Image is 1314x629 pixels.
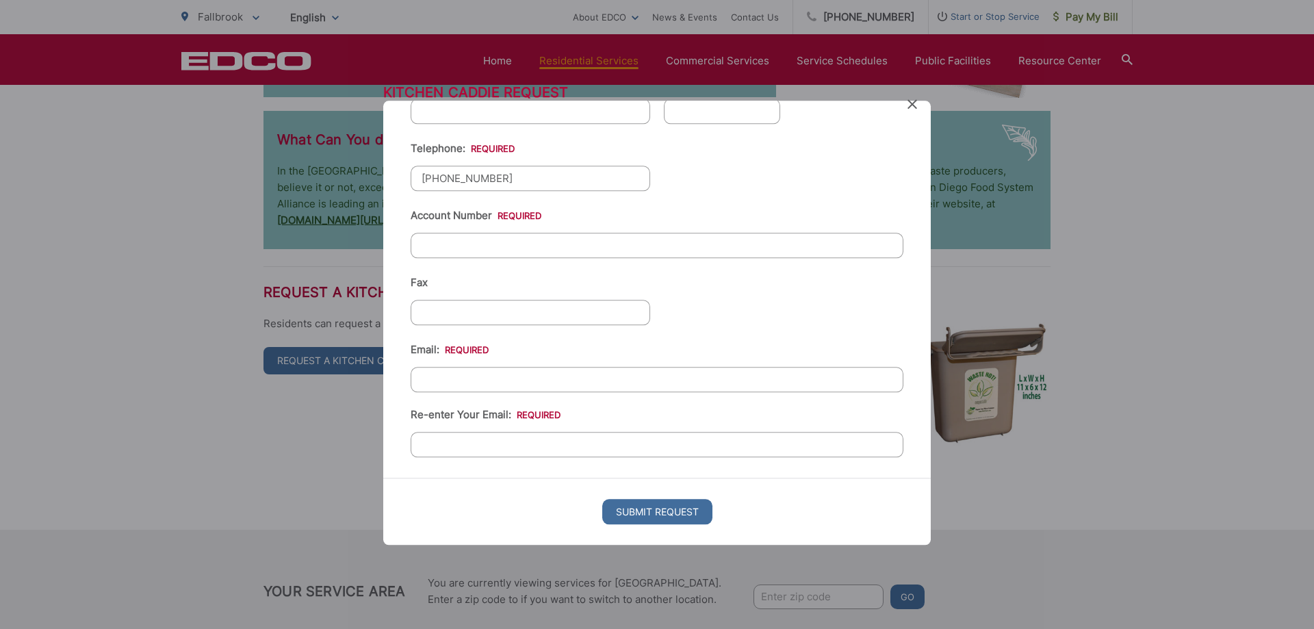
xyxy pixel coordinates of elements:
label: Telephone: [411,142,515,155]
label: Account Number [411,209,541,222]
label: Re-enter Your Email: [411,409,561,421]
h3: Kitchen Caddie Request [383,84,931,101]
label: Fax [411,277,428,289]
input: Submit Request [602,499,712,524]
label: Email: [411,344,489,356]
